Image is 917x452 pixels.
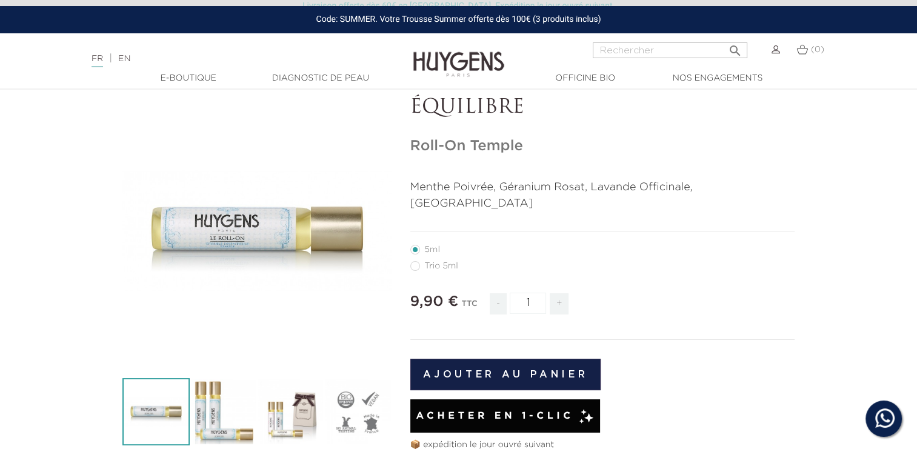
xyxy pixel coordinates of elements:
[410,138,795,155] h1: Roll-On Temple
[410,96,795,119] p: ÉQUILIBRE
[550,293,569,314] span: +
[92,55,103,67] a: FR
[410,179,795,212] p: Menthe Poivrée, Géranium Rosat, Lavande Officinale, [GEOGRAPHIC_DATA]
[413,32,504,79] img: Huygens
[724,39,746,55] button: 
[260,72,381,85] a: Diagnostic de peau
[85,52,373,66] div: |
[410,359,601,390] button: Ajouter au panier
[122,378,190,445] img: ROLL-ON TEMPLE 5ml
[657,72,778,85] a: Nos engagements
[490,293,507,314] span: -
[128,72,249,85] a: E-Boutique
[811,45,824,54] span: (0)
[410,439,795,451] p: 📦 expédition le jour ouvré suivant
[410,245,455,254] label: 5ml
[593,42,747,58] input: Rechercher
[728,40,742,55] i: 
[525,72,646,85] a: Officine Bio
[461,291,477,324] div: TTC
[118,55,130,63] a: EN
[410,294,459,309] span: 9,90 €
[510,293,546,314] input: Quantité
[410,261,473,271] label: Trio 5ml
